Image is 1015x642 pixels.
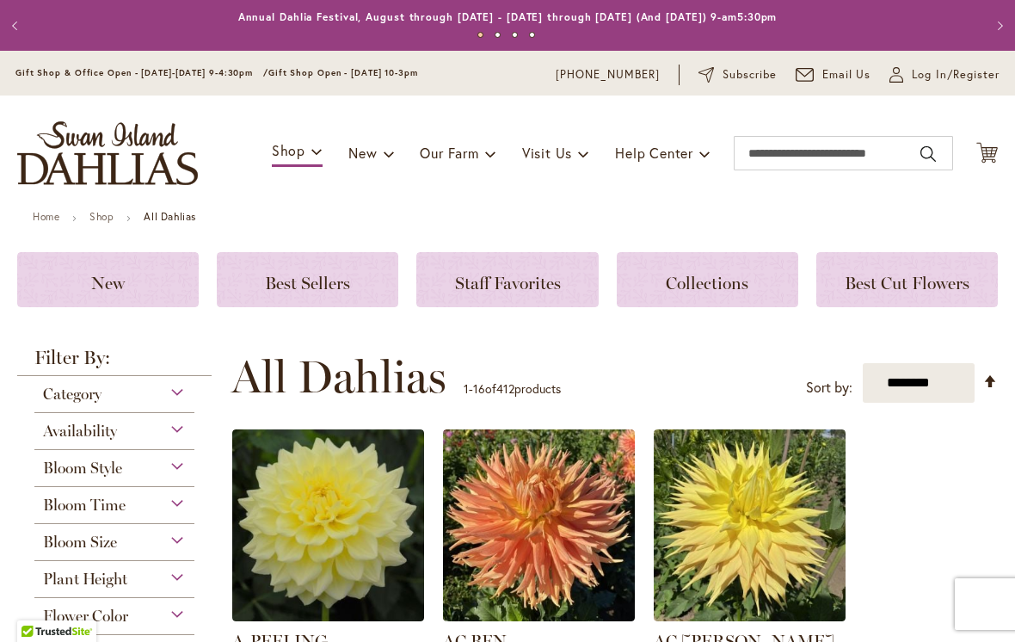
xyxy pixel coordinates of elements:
a: Home [33,210,59,223]
a: Email Us [796,66,871,83]
span: Our Farm [420,144,478,162]
a: store logo [17,121,198,185]
span: Category [43,385,101,404]
a: Annual Dahlia Festival, August through [DATE] - [DATE] through [DATE] (And [DATE]) 9-am5:30pm [238,10,778,23]
span: Availability [43,422,117,441]
span: Staff Favorites [455,273,561,293]
a: Best Cut Flowers [816,252,998,307]
a: New [17,252,199,307]
span: Best Cut Flowers [845,273,969,293]
span: Plant Height [43,570,127,589]
a: AC BEN [443,608,635,625]
img: AC BEN [443,429,635,621]
span: Collections [666,273,748,293]
button: 4 of 4 [529,32,535,38]
a: A-Peeling [232,608,424,625]
span: Bloom Time [43,496,126,515]
span: New [348,144,377,162]
span: Flower Color [43,607,128,626]
img: A-Peeling [232,429,424,621]
button: 2 of 4 [495,32,501,38]
span: Visit Us [522,144,572,162]
a: Best Sellers [217,252,398,307]
a: Shop [89,210,114,223]
label: Sort by: [806,372,852,404]
a: Subscribe [698,66,777,83]
a: AC Jeri [654,608,846,625]
a: Staff Favorites [416,252,598,307]
img: AC Jeri [654,429,846,621]
span: All Dahlias [231,351,446,403]
span: 16 [473,380,485,397]
span: Bloom Style [43,459,122,478]
p: - of products [464,375,561,403]
span: Log In/Register [912,66,1000,83]
span: Gift Shop Open - [DATE] 10-3pm [268,67,418,78]
button: 3 of 4 [512,32,518,38]
span: New [91,273,125,293]
a: Collections [617,252,798,307]
span: 412 [496,380,514,397]
span: Gift Shop & Office Open - [DATE]-[DATE] 9-4:30pm / [15,67,268,78]
span: Subscribe [723,66,777,83]
span: Bloom Size [43,533,117,552]
strong: Filter By: [17,349,212,376]
strong: All Dahlias [144,210,196,223]
span: Shop [272,141,305,159]
button: Next [981,9,1015,43]
span: Help Center [615,144,693,162]
span: 1 [464,380,469,397]
button: 1 of 4 [477,32,483,38]
a: [PHONE_NUMBER] [556,66,660,83]
span: Email Us [822,66,871,83]
a: Log In/Register [889,66,1000,83]
span: Best Sellers [265,273,350,293]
